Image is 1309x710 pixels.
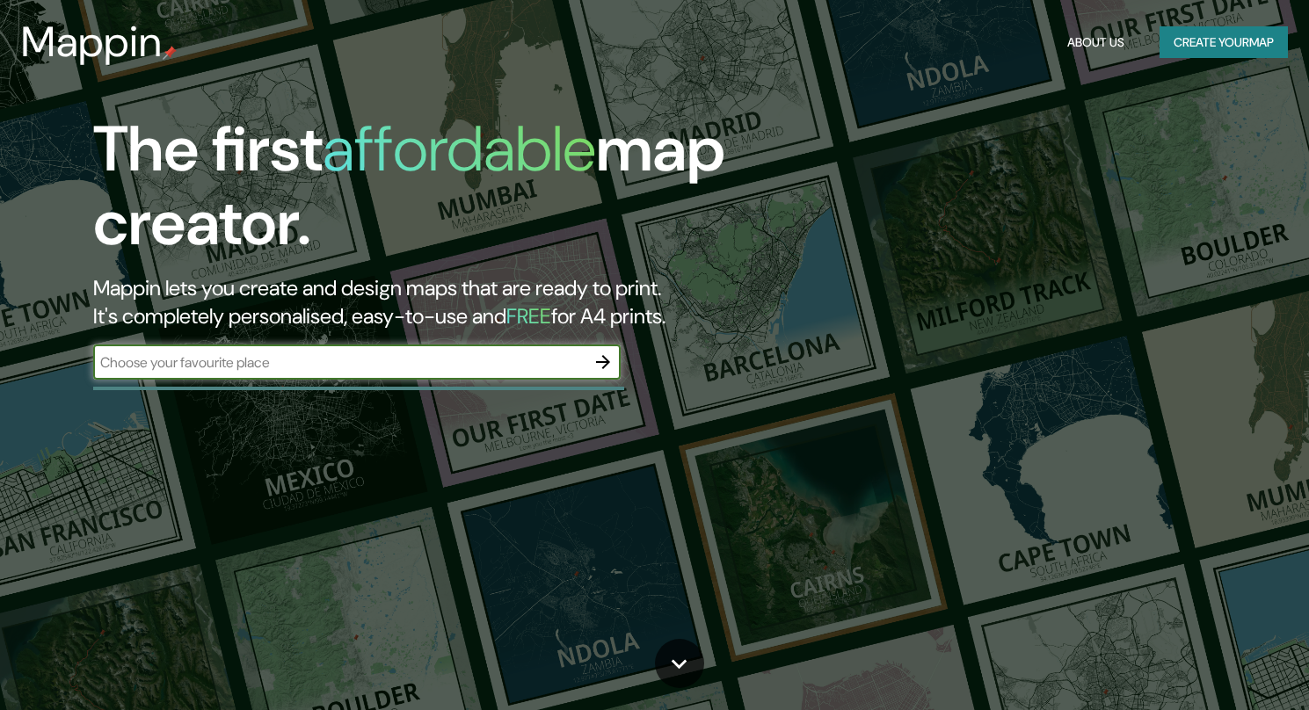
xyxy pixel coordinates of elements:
[1060,26,1131,59] button: About Us
[163,46,177,60] img: mappin-pin
[506,302,551,330] h5: FREE
[21,18,163,67] h3: Mappin
[1160,26,1288,59] button: Create yourmap
[93,112,748,274] h1: The first map creator.
[93,352,585,373] input: Choose your favourite place
[93,274,748,330] h2: Mappin lets you create and design maps that are ready to print. It's completely personalised, eas...
[323,108,596,190] h1: affordable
